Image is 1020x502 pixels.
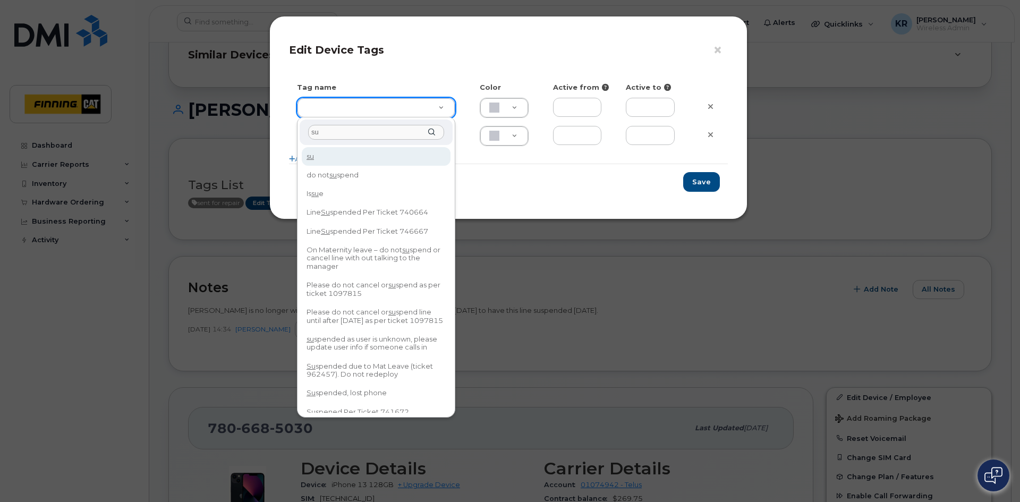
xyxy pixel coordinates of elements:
[307,335,314,343] span: su
[307,388,316,397] span: Su
[303,167,449,183] div: do not spend
[388,280,396,289] span: su
[303,205,449,221] div: Line spended Per Ticket 740664
[303,223,449,240] div: Line spended Per Ticket 746667
[388,308,396,316] span: su
[303,404,449,420] div: spened Per Ticket 741672
[321,208,330,216] span: Su
[303,185,449,202] div: Is e
[307,152,314,160] span: su
[402,245,410,254] span: su
[311,189,319,198] span: su
[307,407,316,416] span: Su
[307,362,316,370] span: Su
[303,385,449,402] div: spended, lost phone
[303,331,449,356] div: spended as user is unknown, please update user info if someone calls in
[984,467,1002,484] img: Open chat
[303,242,449,275] div: On Maternity leave – do not spend or cancel line with out talking to the manager
[303,358,449,383] div: spended due to Mat Leave (ticket 962457). Do not redeploy
[329,171,337,179] span: su
[303,277,449,302] div: Please do not cancel or spend as per ticket 1097815
[303,304,449,329] div: Please do not cancel or spend line until after [DATE] as per ticket 1097815
[321,227,330,235] span: Su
